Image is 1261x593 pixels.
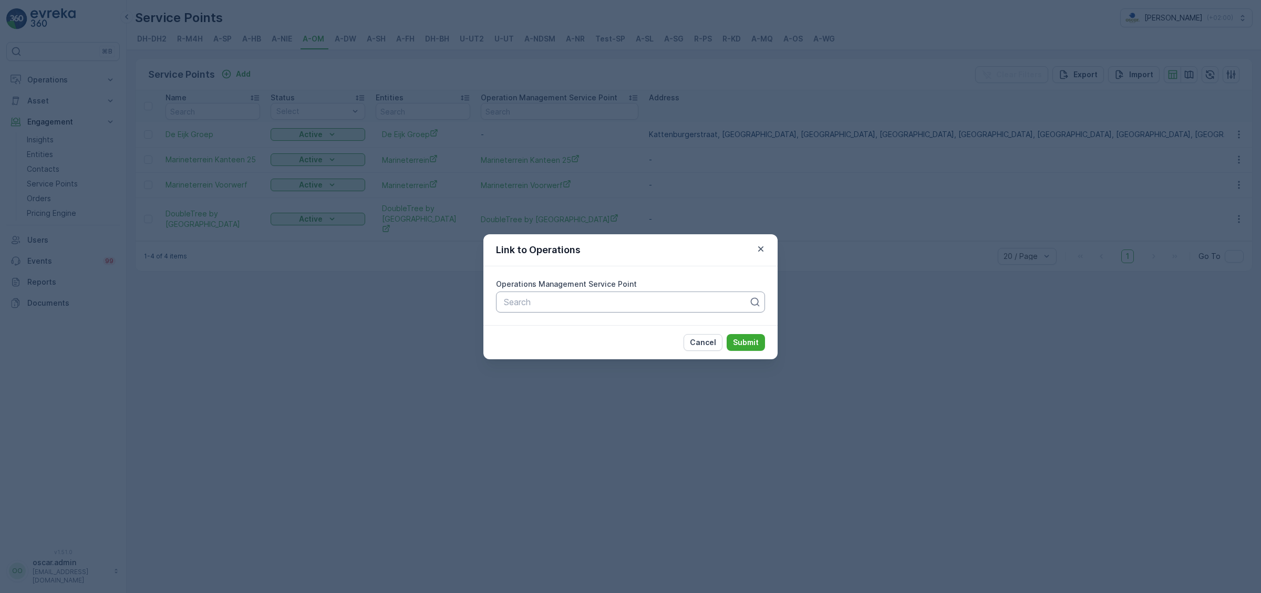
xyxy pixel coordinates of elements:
[684,334,722,351] button: Cancel
[690,337,716,348] p: Cancel
[733,337,759,348] p: Submit
[496,279,637,288] label: Operations Management Service Point
[496,243,581,257] p: Link to Operations
[727,334,765,351] button: Submit
[504,296,749,308] p: Search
